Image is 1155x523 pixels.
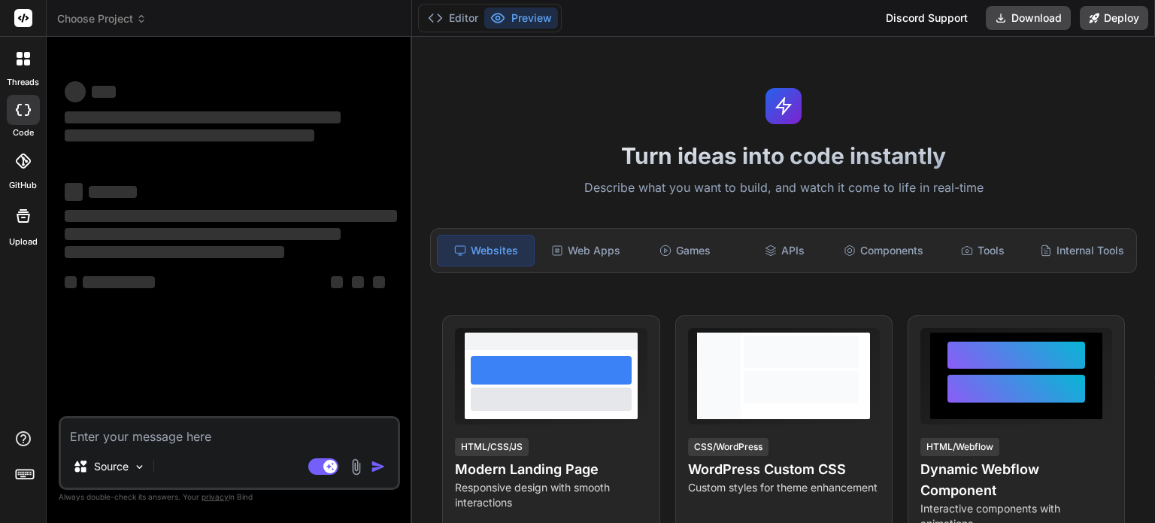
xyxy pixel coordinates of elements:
div: Web Apps [538,235,634,266]
span: ‌ [65,210,397,222]
h4: Modern Landing Page [455,459,647,480]
p: Describe what you want to build, and watch it come to life in real-time [421,178,1146,198]
span: ‌ [65,183,83,201]
div: Games [637,235,733,266]
div: Discord Support [877,6,977,30]
div: HTML/Webflow [920,438,999,456]
img: attachment [347,458,365,476]
span: ‌ [65,111,341,123]
div: Websites [437,235,535,266]
span: ‌ [65,129,314,141]
button: Preview [484,8,558,29]
span: ‌ [65,246,284,258]
h1: Turn ideas into code instantly [421,142,1146,169]
span: ‌ [65,228,341,240]
p: Source [94,459,129,474]
h4: Dynamic Webflow Component [920,459,1112,501]
button: Deploy [1080,6,1148,30]
label: threads [7,76,39,89]
label: GitHub [9,179,37,192]
span: ‌ [373,276,385,288]
label: Upload [9,236,38,248]
button: Download [986,6,1071,30]
div: APIs [736,235,832,266]
span: ‌ [331,276,343,288]
span: ‌ [65,276,77,288]
span: ‌ [92,86,116,98]
img: icon [371,459,386,474]
label: code [13,126,34,139]
span: ‌ [352,276,364,288]
span: ‌ [89,186,137,198]
img: Pick Models [133,461,146,473]
p: Always double-check its answers. Your in Bind [59,490,400,504]
button: Editor [422,8,484,29]
span: ‌ [83,276,155,288]
div: HTML/CSS/JS [455,438,529,456]
p: Custom styles for theme enhancement [688,480,880,495]
div: Tools [935,235,1031,266]
span: ‌ [65,81,86,102]
span: Choose Project [57,11,147,26]
div: CSS/WordPress [688,438,768,456]
span: privacy [202,492,229,501]
div: Internal Tools [1034,235,1130,266]
h4: WordPress Custom CSS [688,459,880,480]
div: Components [835,235,932,266]
p: Responsive design with smooth interactions [455,480,647,510]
